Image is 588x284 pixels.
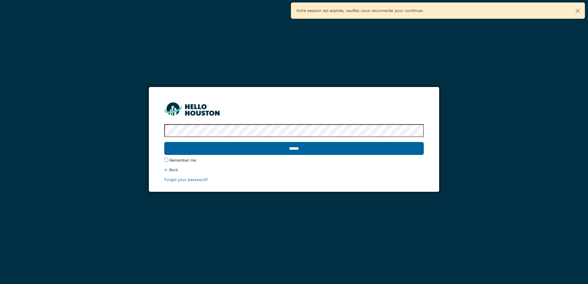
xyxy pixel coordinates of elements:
label: Remember me [169,157,196,163]
div: Votre session est expirée, veuillez vous reconnecter pour continuer. [291,2,585,19]
a: Forgot your password? [164,177,208,182]
button: Close [571,3,585,19]
div: ← Back [164,167,423,173]
img: HH_line-BYnF2_Hg.png [164,102,220,116]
